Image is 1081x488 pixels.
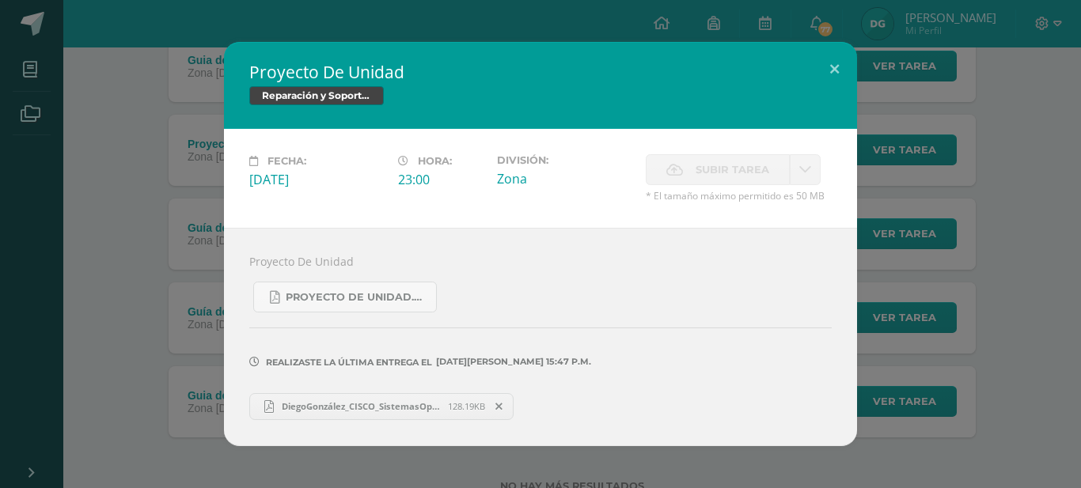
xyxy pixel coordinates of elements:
[253,282,437,312] a: PROYECTO DE UNIDAD.pdf
[267,155,306,167] span: Fecha:
[486,398,513,415] span: Remover entrega
[249,171,385,188] div: [DATE]
[398,171,484,188] div: 23:00
[224,228,857,445] div: Proyecto De Unidad
[646,189,832,202] span: * El tamaño máximo permitido es 50 MB
[249,86,384,105] span: Reparación y Soporte Técnico CISCO
[286,291,428,304] span: PROYECTO DE UNIDAD.pdf
[249,61,832,83] h2: Proyecto De Unidad
[497,154,633,166] label: División:
[266,357,432,368] span: Realizaste la última entrega el
[448,400,485,412] span: 128.19KB
[790,154,821,185] a: La fecha de entrega ha expirado
[696,155,769,184] span: Subir tarea
[274,400,448,412] span: DiegoGonzález_CISCO_SistemasOperativos.pdf
[249,393,514,420] a: DiegoGonzález_CISCO_SistemasOperativos.pdf 128.19KB
[812,42,857,96] button: Close (Esc)
[497,170,633,187] div: Zona
[418,155,452,167] span: Hora:
[646,154,790,185] label: La fecha de entrega ha expirado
